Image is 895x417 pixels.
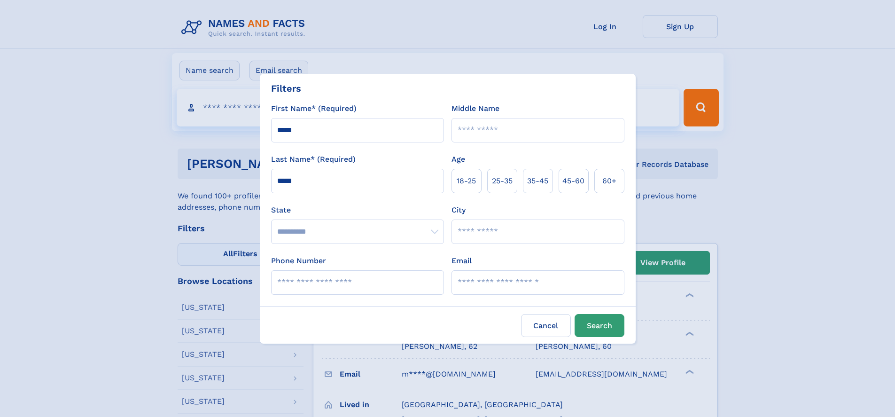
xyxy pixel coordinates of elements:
label: Age [451,154,465,165]
span: 45‑60 [562,175,584,187]
label: Phone Number [271,255,326,267]
label: State [271,205,444,216]
label: Last Name* (Required) [271,154,356,165]
span: 35‑45 [527,175,548,187]
label: Cancel [521,314,571,337]
label: Middle Name [451,103,499,114]
label: Email [451,255,472,267]
span: 18‑25 [457,175,476,187]
label: First Name* (Required) [271,103,357,114]
div: Filters [271,81,301,95]
span: 25‑35 [492,175,513,187]
span: 60+ [602,175,616,187]
label: City [451,205,466,216]
button: Search [575,314,624,337]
